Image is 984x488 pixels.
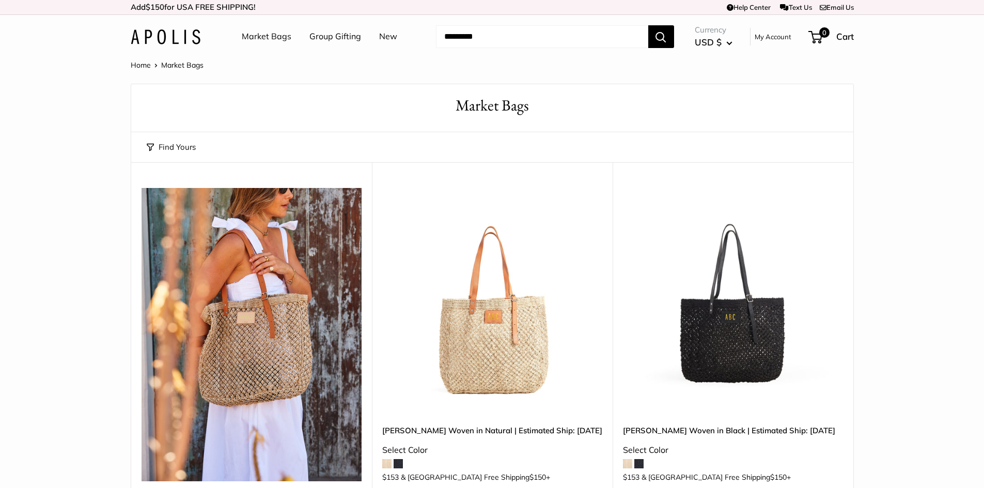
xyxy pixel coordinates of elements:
div: Select Color [623,443,843,458]
a: Group Gifting [309,29,361,44]
span: $150 [146,2,164,12]
div: Select Color [382,443,602,458]
span: USD $ [695,37,722,48]
span: Cart [836,31,854,42]
h1: Market Bags [147,95,838,117]
a: Help Center [727,3,771,11]
span: Market Bags [161,60,204,70]
img: Mercado Woven in Black | Estimated Ship: Oct. 19th [623,188,843,408]
a: [PERSON_NAME] Woven in Natural | Estimated Ship: [DATE] [382,424,602,436]
a: Market Bags [242,29,291,44]
span: $153 [623,473,639,482]
img: Apolis [131,29,200,44]
a: Mercado Woven in Black | Estimated Ship: Oct. 19thMercado Woven in Black | Estimated Ship: Oct. 19th [623,188,843,408]
span: Currency [695,23,732,37]
nav: Breadcrumb [131,58,204,72]
a: Home [131,60,151,70]
span: 0 [819,27,829,38]
input: Search... [436,25,648,48]
span: $150 [770,473,787,482]
button: Find Yours [147,140,196,154]
span: & [GEOGRAPHIC_DATA] Free Shipping + [642,474,791,481]
span: $150 [529,473,546,482]
a: My Account [755,30,791,43]
img: Mercado Woven — Handwoven from 100% golden jute by artisan women taking over 20 hours to craft. [142,188,362,481]
button: USD $ [695,34,732,51]
a: Mercado Woven in Natural | Estimated Ship: Oct. 12thMercado Woven in Natural | Estimated Ship: Oc... [382,188,602,408]
img: Mercado Woven in Natural | Estimated Ship: Oct. 12th [382,188,602,408]
a: 0 Cart [809,28,854,45]
span: & [GEOGRAPHIC_DATA] Free Shipping + [401,474,550,481]
a: [PERSON_NAME] Woven in Black | Estimated Ship: [DATE] [623,424,843,436]
span: $153 [382,473,399,482]
button: Search [648,25,674,48]
a: New [379,29,397,44]
a: Text Us [780,3,811,11]
a: Email Us [820,3,854,11]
